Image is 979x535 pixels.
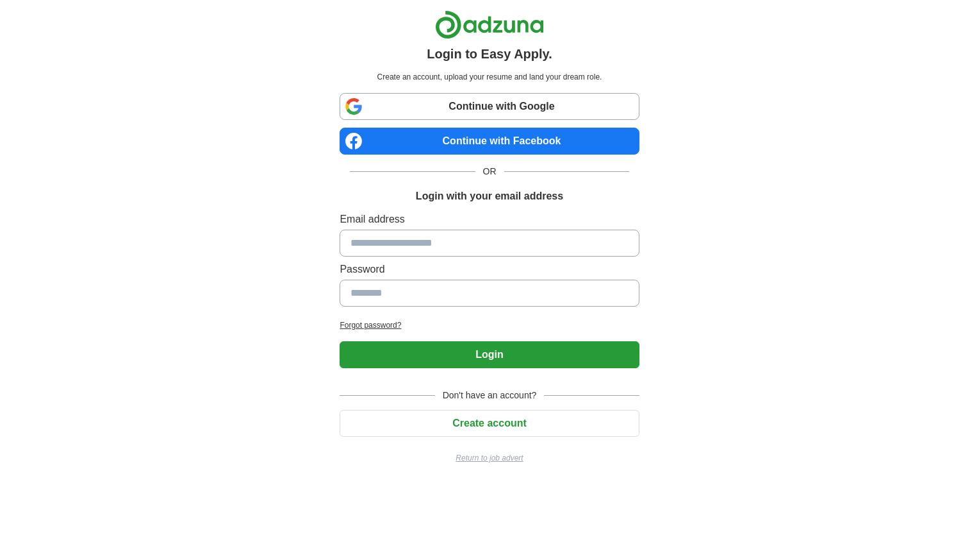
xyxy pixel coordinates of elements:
[340,128,639,155] a: Continue with Facebook
[340,93,639,120] a: Continue with Google
[340,452,639,464] a: Return to job advert
[340,410,639,437] button: Create account
[340,341,639,368] button: Login
[435,389,545,402] span: Don't have an account?
[340,212,639,227] label: Email address
[427,44,552,64] h1: Login to Easy Apply.
[342,71,636,83] p: Create an account, upload your resume and land your dream role.
[340,262,639,277] label: Password
[416,189,563,204] h1: Login with your email address
[340,418,639,429] a: Create account
[435,10,544,39] img: Adzuna logo
[475,165,504,178] span: OR
[340,319,639,331] a: Forgot password?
